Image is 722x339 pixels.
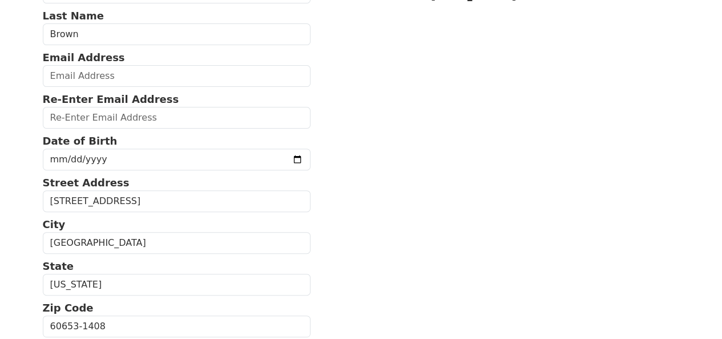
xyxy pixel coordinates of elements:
[43,232,311,254] input: City
[43,107,311,129] input: Re-Enter Email Address
[43,51,125,63] strong: Email Address
[43,218,66,230] strong: City
[43,10,104,22] strong: Last Name
[43,23,311,45] input: Last Name
[43,177,130,189] strong: Street Address
[43,260,74,272] strong: State
[43,316,311,337] input: Zip Code
[43,135,118,147] strong: Date of Birth
[43,302,94,314] strong: Zip Code
[43,65,311,87] input: Email Address
[43,190,311,212] input: Street Address
[43,93,179,105] strong: Re-Enter Email Address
